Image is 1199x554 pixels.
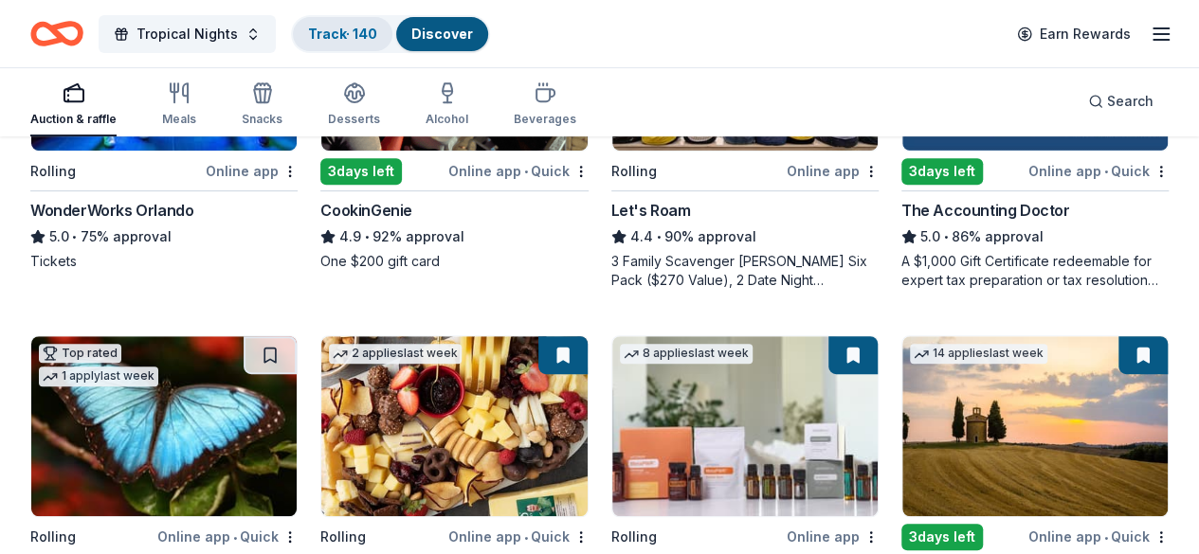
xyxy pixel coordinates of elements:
[308,26,377,42] a: Track· 140
[1006,17,1142,51] a: Earn Rewards
[920,225,940,248] span: 5.0
[411,26,473,42] a: Discover
[901,225,1169,248] div: 86% approval
[656,229,661,244] span: •
[787,525,879,548] div: Online app
[1028,525,1169,548] div: Online app Quick
[611,225,879,248] div: 90% approval
[611,526,657,548] div: Rolling
[72,229,77,244] span: •
[320,158,402,185] div: 3 days left
[339,225,361,248] span: 4.9
[901,158,983,185] div: 3 days left
[320,526,366,548] div: Rolling
[611,199,691,222] div: Let's Roam
[30,225,298,248] div: 75% approval
[99,15,276,53] button: Tropical Nights
[901,199,1070,222] div: The Accounting Doctor
[242,112,282,127] div: Snacks
[524,164,528,179] span: •
[901,524,983,550] div: 3 days left
[242,74,282,136] button: Snacks
[320,199,412,222] div: CookinGenie
[30,526,76,548] div: Rolling
[162,74,196,136] button: Meals
[514,112,576,127] div: Beverages
[328,112,380,127] div: Desserts
[30,11,83,56] a: Home
[1104,529,1108,545] span: •
[39,344,121,363] div: Top rated
[611,252,879,290] div: 3 Family Scavenger [PERSON_NAME] Six Pack ($270 Value), 2 Date Night Scavenger [PERSON_NAME] Two ...
[1104,164,1108,179] span: •
[30,199,193,222] div: WonderWorks Orlando
[30,160,76,183] div: Rolling
[206,159,298,183] div: Online app
[329,344,462,364] div: 2 applies last week
[1107,90,1154,113] span: Search
[612,336,878,516] img: Image for doTERRA
[162,112,196,127] div: Meals
[787,159,879,183] div: Online app
[943,229,948,244] span: •
[291,15,490,53] button: Track· 140Discover
[320,225,588,248] div: 92% approval
[901,252,1169,290] div: A $1,000 Gift Certificate redeemable for expert tax preparation or tax resolution services—recipi...
[448,159,589,183] div: Online app Quick
[30,74,117,136] button: Auction & raffle
[328,74,380,136] button: Desserts
[136,23,238,45] span: Tropical Nights
[31,336,297,516] img: Image for Butterfly World
[620,344,753,364] div: 8 applies last week
[157,525,298,548] div: Online app Quick
[426,112,468,127] div: Alcohol
[30,112,117,127] div: Auction & raffle
[321,336,587,516] img: Image for Gordon Food Service Store
[365,229,370,244] span: •
[630,225,653,248] span: 4.4
[448,525,589,548] div: Online app Quick
[49,225,69,248] span: 5.0
[320,252,588,271] div: One $200 gift card
[30,252,298,271] div: Tickets
[524,529,528,545] span: •
[514,74,576,136] button: Beverages
[39,366,158,386] div: 1 apply last week
[902,336,1168,516] img: Image for AF Travel Ideas
[611,160,657,183] div: Rolling
[233,529,237,545] span: •
[1073,82,1169,120] button: Search
[910,344,1047,364] div: 14 applies last week
[426,74,468,136] button: Alcohol
[1028,159,1169,183] div: Online app Quick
